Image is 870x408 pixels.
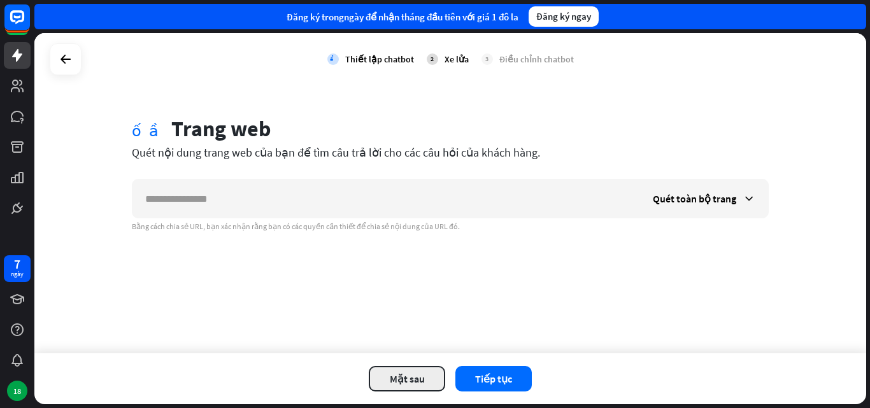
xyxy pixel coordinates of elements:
[345,53,414,65] font: Thiết lập chatbot
[536,10,591,22] font: Đăng ký ngay
[431,55,434,63] font: 2
[344,11,518,23] font: ngày để nhận tháng đầu tiên với giá 1 đô la
[330,56,336,62] font: kiểm tra
[455,366,532,391] button: Tiếp tục
[171,115,271,142] font: Trang web
[11,270,24,278] font: ngày
[499,53,574,65] font: Điều chỉnh chatbot
[369,366,445,391] button: Mặt sau
[10,5,48,43] button: Mở tiện ích trò chuyện LiveChat
[14,256,20,272] font: 7
[4,255,31,282] a: 7 ngày
[475,372,512,385] font: Tiếp tục
[132,222,460,231] font: Bằng cách chia sẻ URL, bạn xác nhận rằng bạn có các quyền cần thiết để chia sẻ nội dung của URL đó.
[13,386,21,396] font: 18
[287,11,344,23] font: Đăng ký trong
[132,145,540,160] font: Quét nội dung trang web của bạn để tìm câu trả lời cho các câu hỏi của khách hàng.
[445,53,469,65] font: Xe lửa
[390,372,425,385] font: Mặt sau
[653,192,736,205] font: Quét toàn bộ trang
[485,55,488,63] font: 3
[132,122,159,137] font: khối cầu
